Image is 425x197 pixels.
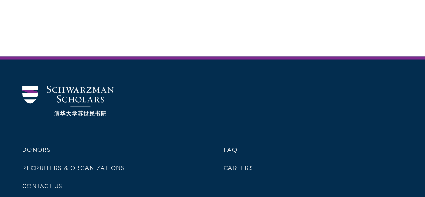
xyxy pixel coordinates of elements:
img: Schwarzman Scholars [22,86,114,116]
a: Recruiters & Organizations [22,164,125,173]
a: Donors [22,146,51,154]
a: Careers [224,164,253,173]
a: FAQ [224,146,237,154]
a: Contact Us [22,182,62,191]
